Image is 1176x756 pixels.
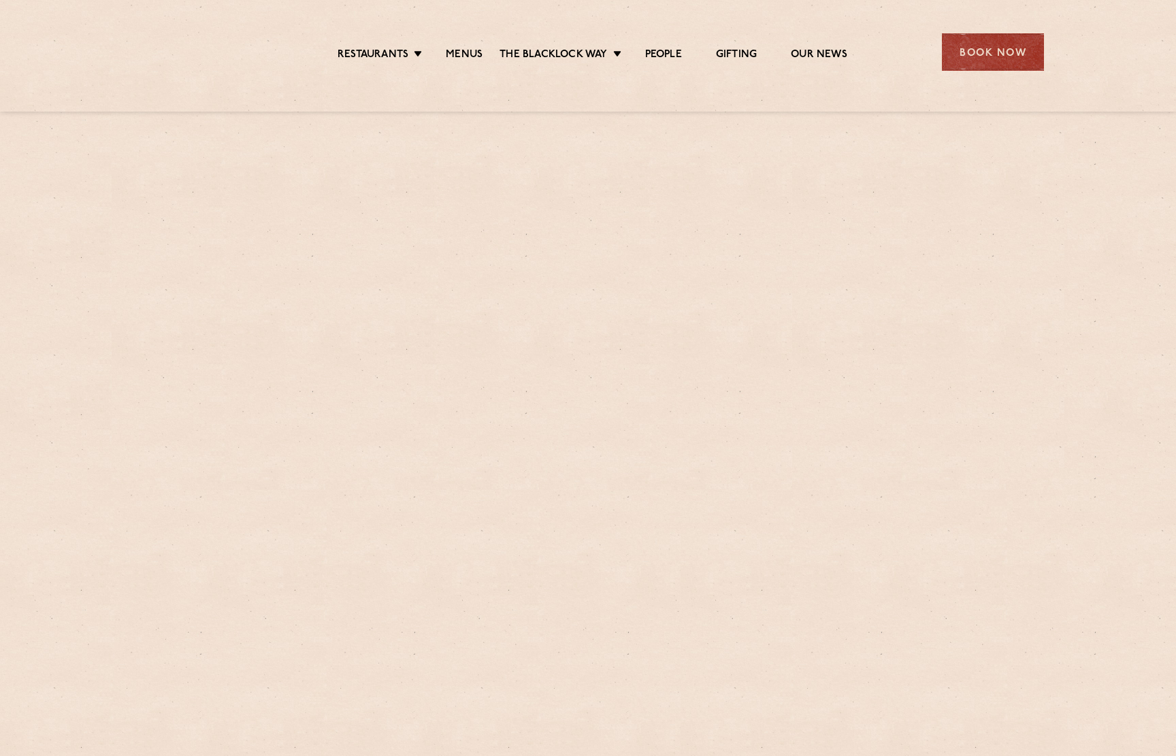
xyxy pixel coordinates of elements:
div: Book Now [942,33,1044,71]
a: Gifting [716,48,757,63]
a: Restaurants [338,48,408,63]
img: svg%3E [132,13,250,91]
a: Our News [791,48,847,63]
a: The Blacklock Way [500,48,607,63]
a: People [645,48,682,63]
a: Menus [446,48,483,63]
